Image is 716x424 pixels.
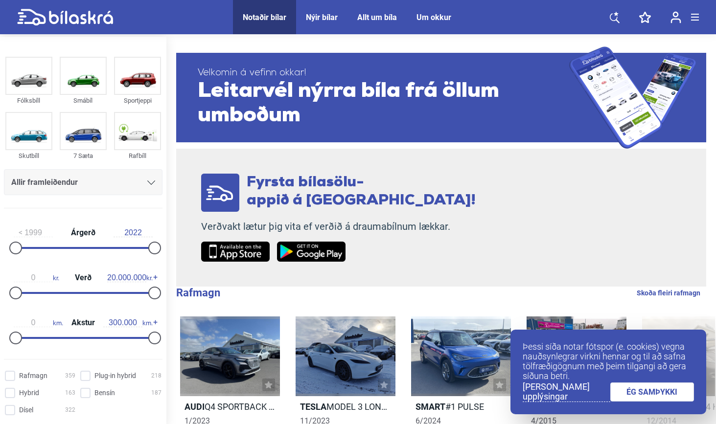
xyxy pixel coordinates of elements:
b: Smart [416,402,445,412]
a: Velkomin á vefinn okkar!Leitarvél nýrra bíla frá öllum umboðum [176,46,706,149]
div: Sportjeppi [114,95,161,106]
span: Velkomin á vefinn okkar! [198,67,569,79]
span: 187 [151,388,162,398]
b: Rafmagn [176,287,220,299]
a: Nýir bílar [306,13,338,22]
span: Allir framleiðendur [11,176,78,189]
span: Bensín [94,388,115,398]
span: kr. [107,273,153,282]
span: 163 [65,388,75,398]
span: Akstur [69,319,97,327]
span: Hybrid [19,388,39,398]
a: Um okkur [416,13,451,22]
h2: MODEL 3 LONG RANGE [296,401,395,412]
img: user-login.svg [670,11,681,23]
span: Plug-in hybrid [94,371,136,381]
span: Fyrsta bílasölu- appið á [GEOGRAPHIC_DATA]! [247,175,476,208]
a: Notaðir bílar [243,13,286,22]
span: Árgerð [69,229,98,237]
h2: #1 PULSE [411,401,511,412]
span: Rafmagn [19,371,47,381]
div: 7 Sæta [60,150,107,161]
span: 359 [65,371,75,381]
b: Audi [185,402,205,412]
div: Rafbíll [114,150,161,161]
div: Skutbíll [5,150,52,161]
p: Þessi síða notar fótspor (e. cookies) vegna nauðsynlegrar virkni hennar og til að safna tölfræðig... [523,342,694,381]
span: Verð [72,274,94,282]
span: kr. [14,273,59,282]
a: [PERSON_NAME] upplýsingar [523,382,610,402]
a: Skoða fleiri rafmagn [637,287,700,299]
span: 218 [151,371,162,381]
span: Dísel [19,405,33,415]
a: ÉG SAMÞYKKI [610,382,694,402]
div: Smábíl [60,95,107,106]
a: Allt um bíla [357,13,397,22]
span: Leitarvél nýrra bíla frá öllum umboðum [198,79,569,128]
span: km. [14,318,63,327]
b: Tesla [300,402,326,412]
span: km. [103,318,153,327]
div: Fólksbíll [5,95,52,106]
p: Verðvakt lætur þig vita ef verðið á draumabílnum lækkar. [201,221,476,233]
h2: Q4 SPORTBACK 50 E-TRON [180,401,280,412]
span: 322 [65,405,75,415]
